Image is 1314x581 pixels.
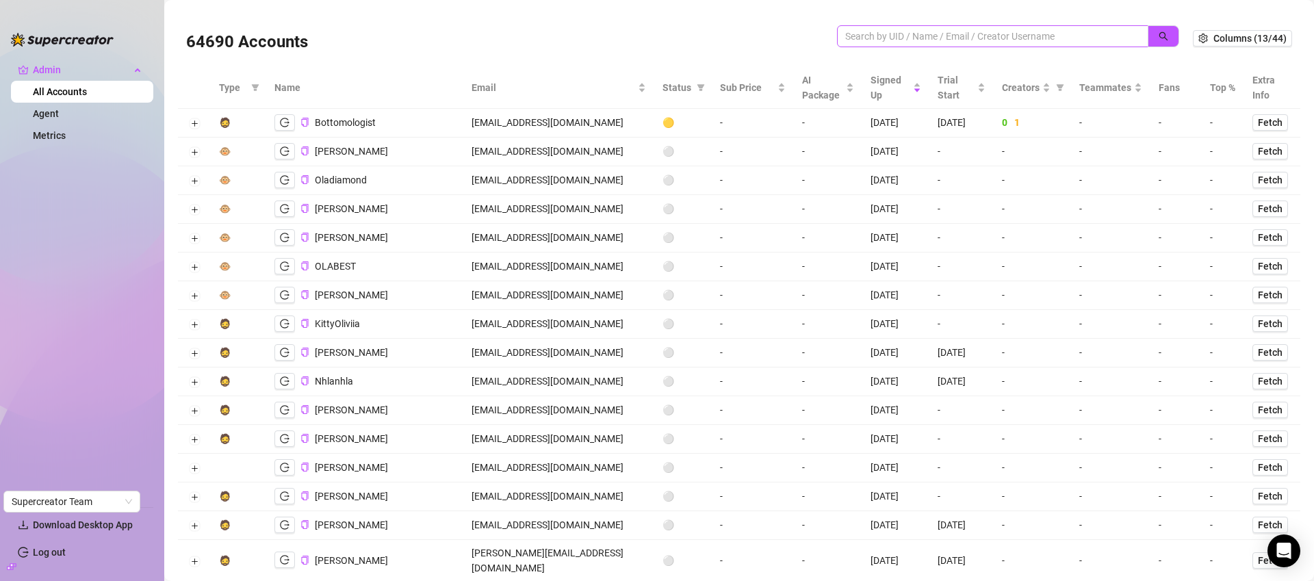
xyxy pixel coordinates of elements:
[1202,281,1244,310] td: -
[712,253,794,281] td: -
[280,204,289,214] span: logout
[219,115,231,130] div: 🧔
[1258,318,1283,329] span: Fetch
[862,195,929,224] td: [DATE]
[712,166,794,195] td: -
[662,318,674,329] span: ⚪
[1258,117,1283,128] span: Fetch
[300,376,309,385] span: copy
[300,261,309,272] button: Copy Account UID
[794,281,862,310] td: -
[274,430,295,447] button: logout
[794,224,862,253] td: -
[189,556,200,567] button: Expand row
[280,348,289,357] span: logout
[280,434,289,443] span: logout
[300,520,309,530] button: Copy Account UID
[219,259,231,274] div: 🐵
[1252,552,1288,569] button: Fetch
[274,488,295,504] button: logout
[189,435,200,446] button: Expand row
[300,233,309,243] button: Copy Account UID
[794,396,862,425] td: -
[33,86,87,97] a: All Accounts
[300,204,309,213] span: copy
[300,319,309,328] span: copy
[219,402,231,417] div: 🧔
[300,348,309,358] button: Copy Account UID
[463,109,654,138] td: [EMAIL_ADDRESS][DOMAIN_NAME]
[862,310,929,339] td: [DATE]
[929,339,994,367] td: [DATE]
[1252,344,1288,361] button: Fetch
[18,64,29,75] span: crown
[1258,203,1283,214] span: Fetch
[862,166,929,195] td: [DATE]
[219,517,231,532] div: 🧔
[862,67,929,109] th: Signed Up
[280,491,289,501] span: logout
[189,233,200,244] button: Expand row
[929,109,994,138] td: [DATE]
[1202,396,1244,425] td: -
[463,67,654,109] th: Email
[33,59,130,81] span: Admin
[1202,109,1244,138] td: -
[219,201,231,216] div: 🐵
[862,339,929,367] td: [DATE]
[1071,67,1150,109] th: Teammates
[929,138,994,166] td: -
[929,310,994,339] td: -
[929,166,994,195] td: -
[1244,67,1300,109] th: Extra Info
[712,281,794,310] td: -
[315,347,388,358] span: [PERSON_NAME]
[1252,459,1288,476] button: Fetch
[1258,289,1283,300] span: Fetch
[219,230,231,245] div: 🐵
[712,109,794,138] td: -
[862,109,929,138] td: [DATE]
[1258,146,1283,157] span: Fetch
[1150,224,1202,253] td: -
[697,83,705,92] span: filter
[1258,175,1283,185] span: Fetch
[712,367,794,396] td: -
[219,287,231,302] div: 🐵
[712,339,794,367] td: -
[472,80,635,95] span: Email
[1150,396,1202,425] td: -
[186,31,308,53] h3: 64690 Accounts
[1079,289,1082,300] span: -
[794,195,862,224] td: -
[1252,114,1288,131] button: Fetch
[463,367,654,396] td: [EMAIL_ADDRESS][DOMAIN_NAME]
[280,555,289,565] span: logout
[1258,519,1283,530] span: Fetch
[1252,172,1288,188] button: Fetch
[189,147,200,158] button: Expand row
[1258,555,1283,566] span: Fetch
[929,367,994,396] td: [DATE]
[274,517,295,533] button: logout
[1150,425,1202,454] td: -
[1053,77,1067,98] span: filter
[1267,534,1300,567] div: Open Intercom Messenger
[219,345,231,360] div: 🧔
[300,175,309,185] button: Copy Account UID
[33,547,66,558] a: Log out
[1258,261,1283,272] span: Fetch
[300,204,309,214] button: Copy Account UID
[1150,281,1202,310] td: -
[862,281,929,310] td: [DATE]
[300,290,309,299] span: copy
[280,233,289,242] span: logout
[862,425,929,454] td: [DATE]
[280,463,289,472] span: logout
[315,117,376,128] span: Bottomologist
[1079,175,1082,185] span: -
[1079,80,1131,95] span: Teammates
[1258,232,1283,243] span: Fetch
[11,33,114,47] img: logo-BBDzfeDw.svg
[1079,203,1082,214] span: -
